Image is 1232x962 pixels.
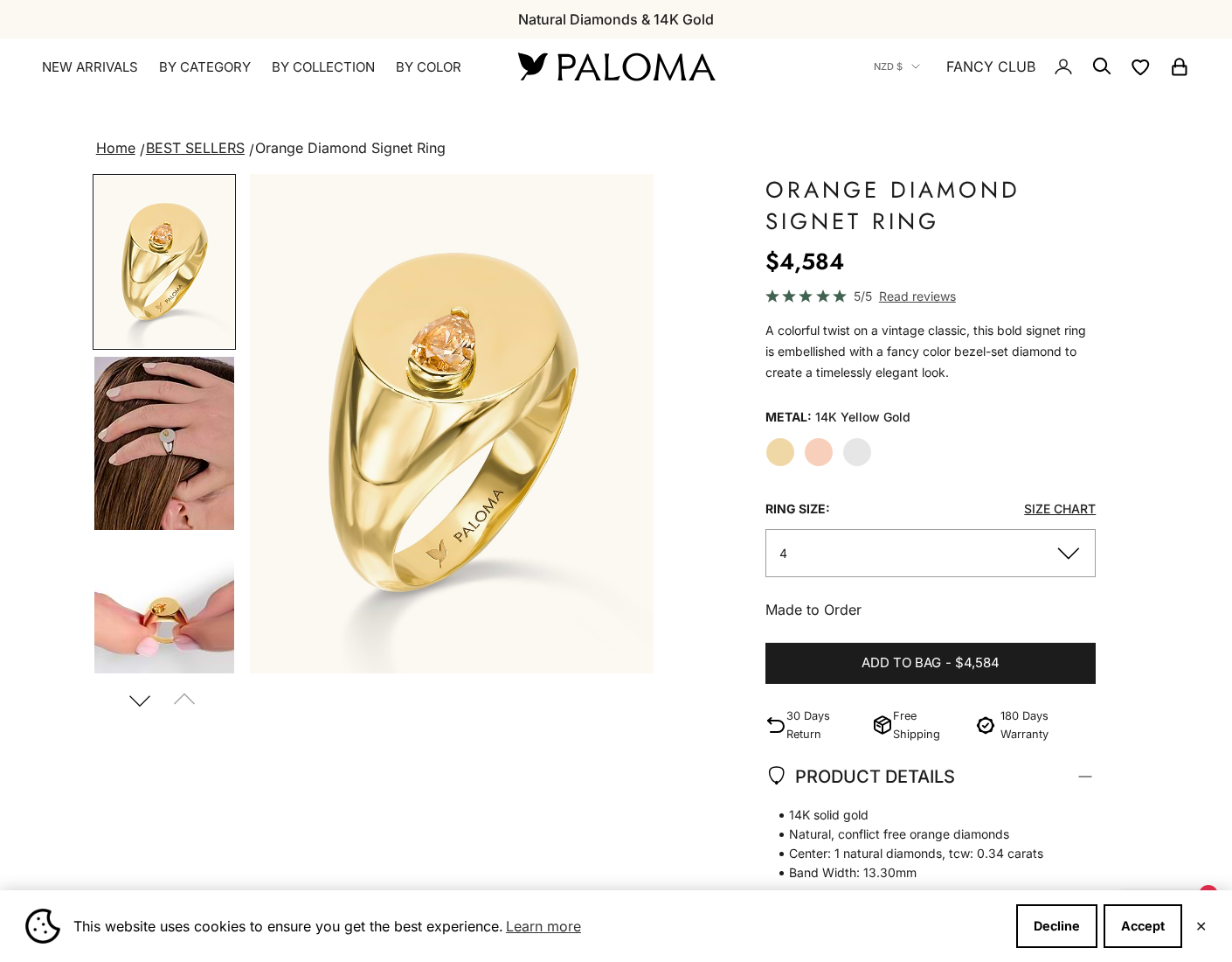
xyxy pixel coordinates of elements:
[25,909,60,944] img: Cookie banner
[765,598,1096,621] p: Made to Order
[874,59,903,74] span: NZD $
[73,913,1002,939] span: This website uses cookies to ensure you get the best experience.
[765,762,955,791] span: PRODUCT DETAILS
[765,805,1078,825] span: 14K solid gold
[874,38,1190,94] nav: Secondary navigation
[518,8,714,31] p: Natural Diamonds & 14K Gold
[874,59,920,74] button: NZD $
[42,59,138,76] a: NEW ARRIVALS
[159,59,251,76] summary: By Category
[765,744,1096,809] summary: PRODUCT DETAILS
[94,357,234,530] img: #YellowGold #RoseGold #WhiteGold
[503,913,584,939] a: Learn more
[765,529,1096,577] button: 4
[879,286,956,306] span: Read reviews
[765,643,1096,685] button: Add to bag-$4,584
[250,174,654,673] div: Item 1 of 16
[1000,707,1096,743] p: 180 Days Warranty
[893,707,964,743] p: Free Shipping
[955,652,1000,674] span: $4,584
[765,825,1078,844] span: Natural, conflict free orange diamonds
[93,355,236,532] button: Go to item 4
[93,536,236,713] button: Go to item 5
[854,286,872,306] span: 5/5
[815,404,910,430] variant-option-value: 14K Yellow Gold
[946,55,1035,78] a: FANCY CLUB
[765,863,1078,882] span: Band Width: 13.30mm
[250,174,654,673] img: #YellowGold
[765,404,812,430] legend: Metal:
[786,707,865,743] p: 30 Days Return
[94,176,234,348] img: #YellowGold
[42,59,476,76] nav: Primary navigation
[255,139,446,157] span: Orange Diamond Signet Ring
[93,174,236,350] button: Go to item 1
[146,139,245,157] a: BEST SELLERS
[765,244,844,279] sale-price: $4,584
[779,546,787,561] span: 4
[1104,904,1182,948] button: Accept
[862,652,941,674] span: Add to bag
[765,496,830,522] legend: Ring Size:
[1195,921,1207,931] button: Close
[94,538,234,711] img: #YellowGold #RoseGold #WhiteGold
[1016,904,1097,948] button: Decline
[96,139,135,157] a: Home
[396,59,461,76] summary: By Color
[765,844,1078,863] span: Center: 1 natural diamonds, tcw: 0.34 carats
[1024,501,1096,516] a: Size Chart
[765,174,1096,237] h1: Orange Diamond Signet Ring
[93,136,1140,161] nav: breadcrumbs
[272,59,375,76] summary: By Collection
[765,320,1096,383] p: A colorful twist on a vintage classic, this bold signet ring is embellished with a fancy color be...
[765,286,1096,306] a: 5/5 Read reviews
